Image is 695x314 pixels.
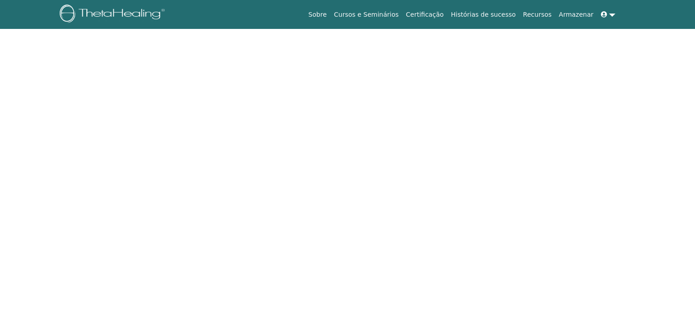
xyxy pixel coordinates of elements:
[519,6,555,23] a: Recursos
[447,6,519,23] a: Histórias de sucesso
[330,6,402,23] a: Cursos e Seminários
[555,6,597,23] a: Armazenar
[305,6,330,23] a: Sobre
[402,6,447,23] a: Certificação
[60,5,168,25] img: logo.png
